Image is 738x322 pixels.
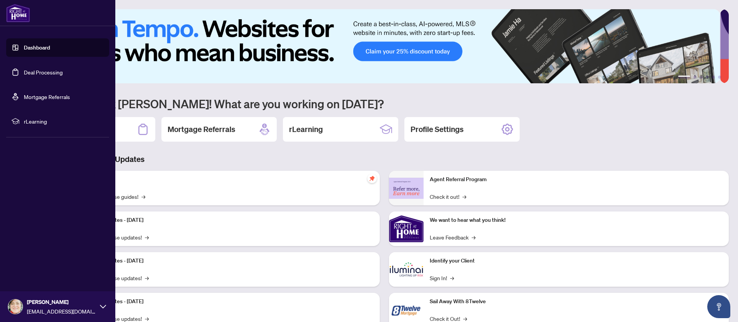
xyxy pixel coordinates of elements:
span: → [472,233,475,241]
h2: Mortgage Referrals [168,124,235,135]
a: Check it out!→ [430,192,466,201]
span: [PERSON_NAME] [27,298,96,306]
button: 1 [678,76,690,79]
span: rLearning [24,117,104,125]
h2: rLearning [289,124,323,135]
img: Identify your Client [389,252,424,287]
a: Mortgage Referrals [24,93,70,100]
span: [EMAIL_ADDRESS][DOMAIN_NAME] [27,307,96,315]
p: Sail Away With 8Twelve [430,297,723,306]
span: → [141,192,145,201]
span: pushpin [367,174,377,183]
a: Sign In!→ [430,274,454,282]
a: Leave Feedback→ [430,233,475,241]
span: → [145,274,149,282]
button: 2 [693,76,696,79]
button: Open asap [707,295,730,318]
span: → [145,233,149,241]
p: Platform Updates - [DATE] [81,297,374,306]
button: 6 [718,76,721,79]
img: Agent Referral Program [389,178,424,199]
p: Platform Updates - [DATE] [81,257,374,265]
a: Deal Processing [24,69,63,76]
p: Platform Updates - [DATE] [81,216,374,225]
button: 3 [700,76,703,79]
img: logo [6,4,30,22]
button: 4 [706,76,709,79]
a: Dashboard [24,44,50,51]
img: We want to hear what you think! [389,211,424,246]
button: 5 [712,76,715,79]
span: → [462,192,466,201]
h3: Brokerage & Industry Updates [40,154,729,165]
p: Identify your Client [430,257,723,265]
p: We want to hear what you think! [430,216,723,225]
h2: Profile Settings [411,124,464,135]
span: → [450,274,454,282]
img: Slide 0 [40,9,720,83]
img: Profile Icon [8,299,23,314]
h1: Welcome back [PERSON_NAME]! What are you working on [DATE]? [40,96,729,111]
p: Self-Help [81,175,374,184]
p: Agent Referral Program [430,175,723,184]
